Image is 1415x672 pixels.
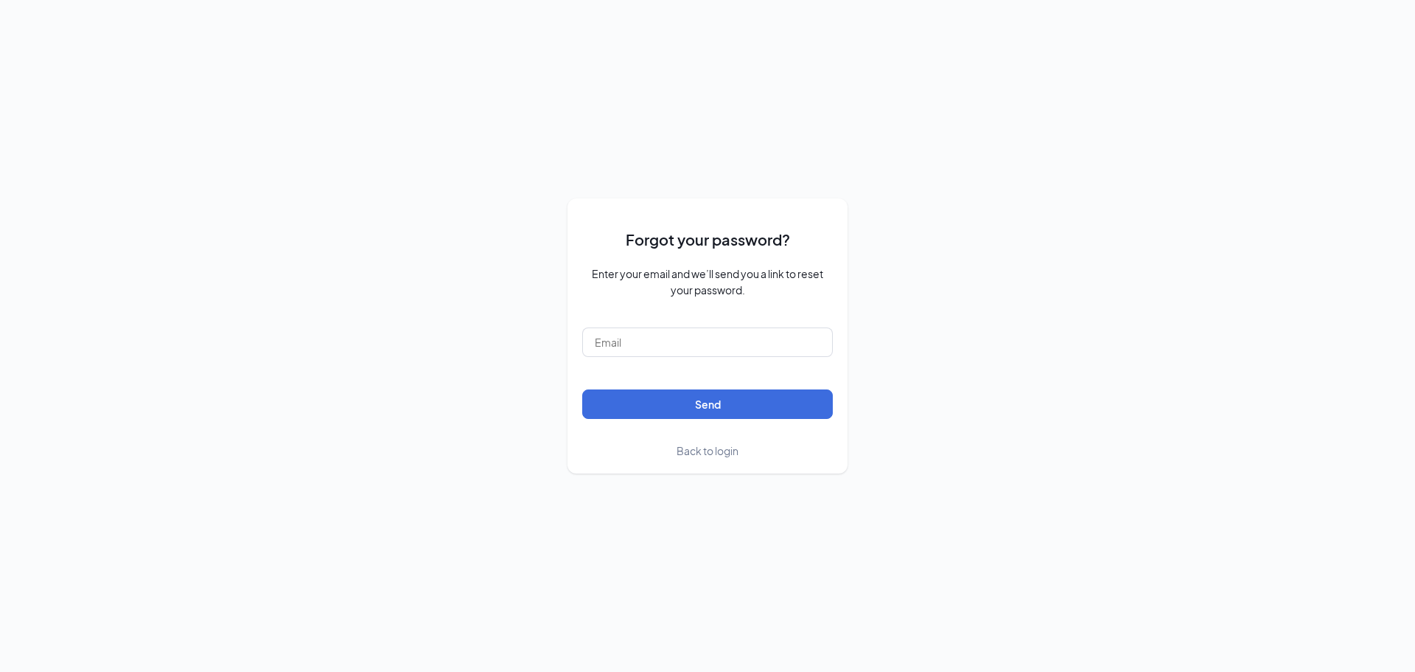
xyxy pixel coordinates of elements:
[582,389,833,419] button: Send
[582,328,833,357] input: Email
[626,228,790,251] span: Forgot your password?
[677,444,738,457] span: Back to login
[677,443,738,459] a: Back to login
[582,266,833,298] span: Enter your email and we’ll send you a link to reset your password.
